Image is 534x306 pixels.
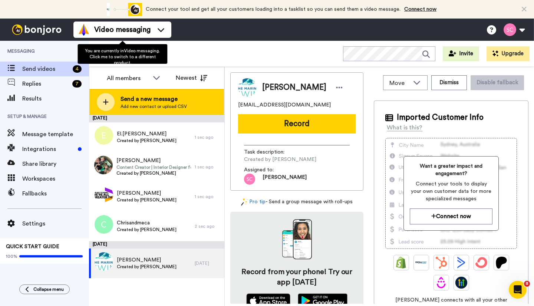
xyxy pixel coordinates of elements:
button: Invite [443,46,479,61]
span: Created by [PERSON_NAME] [116,170,191,176]
span: Created by [PERSON_NAME] [117,264,177,270]
span: Video messaging [94,24,151,35]
img: bj-logo-header-white.svg [9,24,65,35]
img: sc.png [244,174,255,185]
span: Integrations [22,145,75,154]
img: vm-color.svg [78,24,90,36]
button: Upgrade [487,46,530,61]
img: 696fe37c-856f-4c54-83da-ae684d4a376d.jpg [94,156,113,174]
span: [PERSON_NAME] [262,82,326,93]
img: ActiveCampaign [455,257,467,269]
span: Message template [22,130,89,139]
button: Record [238,114,356,134]
img: Drip [435,277,447,289]
span: Content Creator | Interior Designer for Kids [116,164,191,170]
span: El.[PERSON_NAME] [117,130,177,138]
span: Collapse menu [33,286,64,292]
img: Ontraport [415,257,427,269]
span: Chrisandmeca [117,219,177,227]
span: Assigned to: [244,166,296,174]
span: Connect your tool and get all your customers loading into a tasklist so you can send them a video... [146,7,400,12]
div: 2 sec ago [195,223,221,229]
img: Image of Taury Wainwright [238,78,257,97]
span: Created by [PERSON_NAME] [117,227,177,233]
div: 1 sec ago [195,164,221,170]
div: 1 sec ago [195,194,221,200]
button: Collapse menu [19,284,70,294]
span: Created by [PERSON_NAME] [117,197,177,203]
div: [DATE] [89,241,224,249]
span: Results [22,94,89,103]
img: Hubspot [435,257,447,269]
img: Shopify [395,257,407,269]
a: Pro tip [241,198,266,206]
button: Dismiss [431,75,467,90]
span: [PERSON_NAME] [117,190,177,197]
span: [PERSON_NAME] [116,157,191,164]
span: Imported Customer Info [397,112,484,123]
span: Created by [PERSON_NAME] [117,138,177,144]
div: 1 sec ago [195,134,221,140]
span: Workspaces [22,174,89,183]
span: Connect your tools to display your own customer data for more specialized messages [410,180,492,203]
h4: Record from your phone! Try our app [DATE] [238,267,356,287]
img: GoHighLevel [455,277,467,289]
img: e84880a8-e155-432d-bbbc-8bf0336848b2.png [95,252,113,271]
div: [DATE] [89,115,224,122]
img: avatar [95,126,113,145]
img: download [282,219,312,259]
span: Send videos [22,65,70,73]
span: Add new contact or upload CSV [121,103,187,109]
span: Want a greater impact and engagement? [410,162,492,177]
span: Fallbacks [22,189,89,198]
iframe: Intercom live chat [509,281,527,299]
div: - Send a group message with roll-ups [230,198,363,206]
span: Replies [22,79,69,88]
img: Patreon [495,257,507,269]
span: 8 [524,281,530,287]
span: You are currently in Video messaging . Click me to switch to a different product. [85,49,160,65]
div: What is this? [387,123,422,132]
span: 100% [6,253,17,259]
a: Connect now [404,7,436,12]
img: 1efc1c41-3c6a-41e3-acc0-078cc78d98d8.jpg [95,185,113,204]
span: QUICK START GUIDE [6,244,59,249]
img: c.png [95,215,113,234]
img: ConvertKit [475,257,487,269]
button: Connect now [410,208,492,224]
button: Newest [170,70,213,85]
span: Move [389,79,409,88]
span: [PERSON_NAME] [117,256,177,264]
span: Settings [22,219,89,228]
div: All members [107,74,149,83]
span: Created by [PERSON_NAME] [244,156,316,163]
div: 4 [73,65,82,73]
span: [EMAIL_ADDRESS][DOMAIN_NAME] [238,101,331,109]
span: Share library [22,159,89,168]
span: [PERSON_NAME] [263,174,307,185]
img: magic-wand.svg [241,198,248,206]
div: [DATE] [195,260,221,266]
div: animation [101,3,142,16]
button: Disable fallback [471,75,524,90]
span: Task description : [244,148,296,156]
div: 7 [72,80,82,88]
span: Send a new message [121,95,187,103]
